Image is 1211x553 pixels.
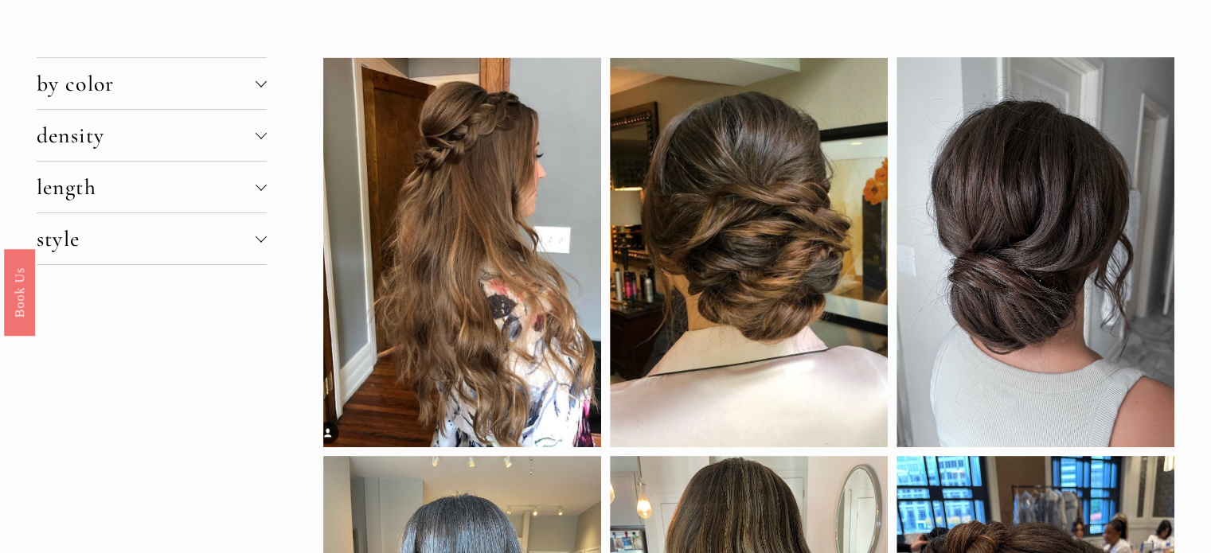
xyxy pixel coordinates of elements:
[37,122,256,149] span: density
[37,110,267,161] button: density
[37,162,267,212] button: length
[37,173,256,201] span: length
[37,225,256,252] span: style
[4,248,35,335] a: Book Us
[37,70,256,97] span: by color
[37,58,267,109] button: by color
[37,213,267,264] button: style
